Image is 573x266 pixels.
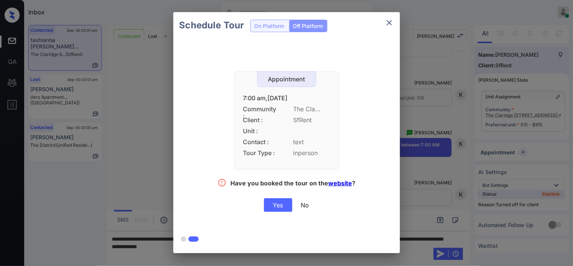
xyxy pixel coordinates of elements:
span: Community : [243,106,277,113]
span: The Cla... [293,106,330,113]
span: text [293,138,330,146]
span: SfRent [293,117,330,124]
h2: Schedule Tour [173,12,250,39]
span: Contact : [243,138,277,146]
div: Appointment [258,76,316,83]
div: Yes [264,198,292,212]
div: Have you booked the tour on the ? [230,179,355,189]
button: close [382,15,397,30]
div: 7:00 am,[DATE] [243,95,330,102]
span: Unit : [243,128,277,135]
a: website [328,179,352,187]
div: No [301,201,309,209]
span: Client : [243,117,277,124]
span: Tour Type : [243,149,277,157]
span: inperson [293,149,330,157]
